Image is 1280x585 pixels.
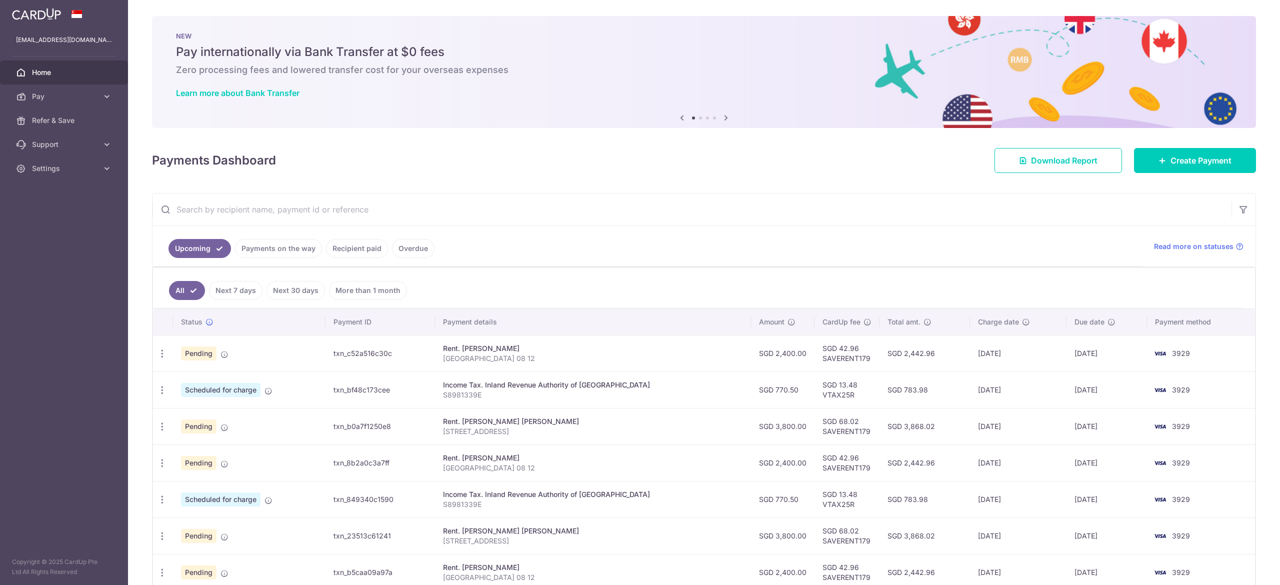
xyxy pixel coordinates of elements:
td: SGD 13.48 VTAX25R [814,481,879,517]
td: SGD 42.96 SAVERENT179 [814,444,879,481]
span: 3929 [1172,349,1190,357]
td: SGD 770.50 [751,371,814,408]
img: Bank Card [1150,566,1170,578]
a: Payments on the way [235,239,322,258]
td: SGD 42.96 SAVERENT179 [814,335,879,371]
span: 3929 [1172,385,1190,394]
td: SGD 68.02 SAVERENT179 [814,517,879,554]
td: SGD 2,400.00 [751,444,814,481]
td: SGD 3,868.02 [879,517,969,554]
a: Recipient paid [326,239,388,258]
p: [STREET_ADDRESS] [443,426,743,436]
th: Payment ID [325,309,435,335]
a: Learn more about Bank Transfer [176,88,299,98]
h5: Pay internationally via Bank Transfer at $0 fees [176,44,1232,60]
a: Download Report [994,148,1122,173]
a: Next 7 days [209,281,262,300]
td: [DATE] [1066,408,1147,444]
a: Next 30 days [266,281,325,300]
span: Create Payment [1170,154,1231,166]
a: More than 1 month [329,281,407,300]
a: Upcoming [168,239,231,258]
span: Pending [181,346,216,360]
th: Payment details [435,309,751,335]
td: SGD 783.98 [879,371,969,408]
td: txn_849340c1590 [325,481,435,517]
p: [GEOGRAPHIC_DATA] 08 12 [443,353,743,363]
h6: Zero processing fees and lowered transfer cost for your overseas expenses [176,64,1232,76]
td: txn_8b2a0c3a7ff [325,444,435,481]
span: Due date [1074,317,1104,327]
td: [DATE] [970,481,1066,517]
td: SGD 3,800.00 [751,408,814,444]
p: [GEOGRAPHIC_DATA] 08 12 [443,463,743,473]
p: [EMAIL_ADDRESS][DOMAIN_NAME] [16,35,112,45]
td: [DATE] [1066,517,1147,554]
span: Pending [181,419,216,433]
span: Read more on statuses [1154,241,1233,251]
td: SGD 770.50 [751,481,814,517]
img: Bank transfer banner [152,16,1256,128]
img: Bank Card [1150,493,1170,505]
p: S8981339E [443,390,743,400]
span: Home [32,67,98,77]
td: SGD 68.02 SAVERENT179 [814,408,879,444]
td: SGD 3,868.02 [879,408,969,444]
span: Total amt. [887,317,920,327]
td: [DATE] [1066,371,1147,408]
span: 3929 [1172,531,1190,540]
span: Support [32,139,98,149]
td: [DATE] [1066,444,1147,481]
p: NEW [176,32,1232,40]
span: Scheduled for charge [181,492,260,506]
span: Pending [181,565,216,579]
span: Pending [181,456,216,470]
span: 3929 [1172,458,1190,467]
div: Rent. [PERSON_NAME] [PERSON_NAME] [443,526,743,536]
td: SGD 2,442.96 [879,335,969,371]
h4: Payments Dashboard [152,151,276,169]
div: Rent. [PERSON_NAME] [443,562,743,572]
td: [DATE] [970,444,1066,481]
td: txn_c52a516c30c [325,335,435,371]
th: Payment method [1147,309,1255,335]
td: SGD 2,442.96 [879,444,969,481]
td: SGD 3,800.00 [751,517,814,554]
div: Rent. [PERSON_NAME] [443,453,743,463]
td: txn_bf48c173cee [325,371,435,408]
div: Income Tax. Inland Revenue Authority of [GEOGRAPHIC_DATA] [443,380,743,390]
span: Charge date [978,317,1019,327]
span: Amount [759,317,784,327]
td: txn_b0a7f1250e8 [325,408,435,444]
div: Rent. [PERSON_NAME] [443,343,743,353]
span: Pending [181,529,216,543]
img: CardUp [12,8,61,20]
img: Bank Card [1150,347,1170,359]
p: [GEOGRAPHIC_DATA] 08 12 [443,572,743,582]
span: Settings [32,163,98,173]
span: CardUp fee [822,317,860,327]
img: Bank Card [1150,457,1170,469]
img: Bank Card [1150,530,1170,542]
a: Read more on statuses [1154,241,1243,251]
td: [DATE] [970,335,1066,371]
td: [DATE] [1066,481,1147,517]
td: SGD 2,400.00 [751,335,814,371]
div: Income Tax. Inland Revenue Authority of [GEOGRAPHIC_DATA] [443,489,743,499]
span: 3929 [1172,422,1190,430]
td: SGD 13.48 VTAX25R [814,371,879,408]
a: All [169,281,205,300]
span: 3929 [1172,495,1190,503]
p: [STREET_ADDRESS] [443,536,743,546]
td: [DATE] [970,371,1066,408]
input: Search by recipient name, payment id or reference [152,193,1231,225]
span: Status [181,317,202,327]
td: [DATE] [970,408,1066,444]
img: Bank Card [1150,384,1170,396]
span: Download Report [1031,154,1097,166]
div: Rent. [PERSON_NAME] [PERSON_NAME] [443,416,743,426]
span: 3929 [1172,568,1190,576]
td: [DATE] [1066,335,1147,371]
img: Bank Card [1150,420,1170,432]
a: Overdue [392,239,434,258]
